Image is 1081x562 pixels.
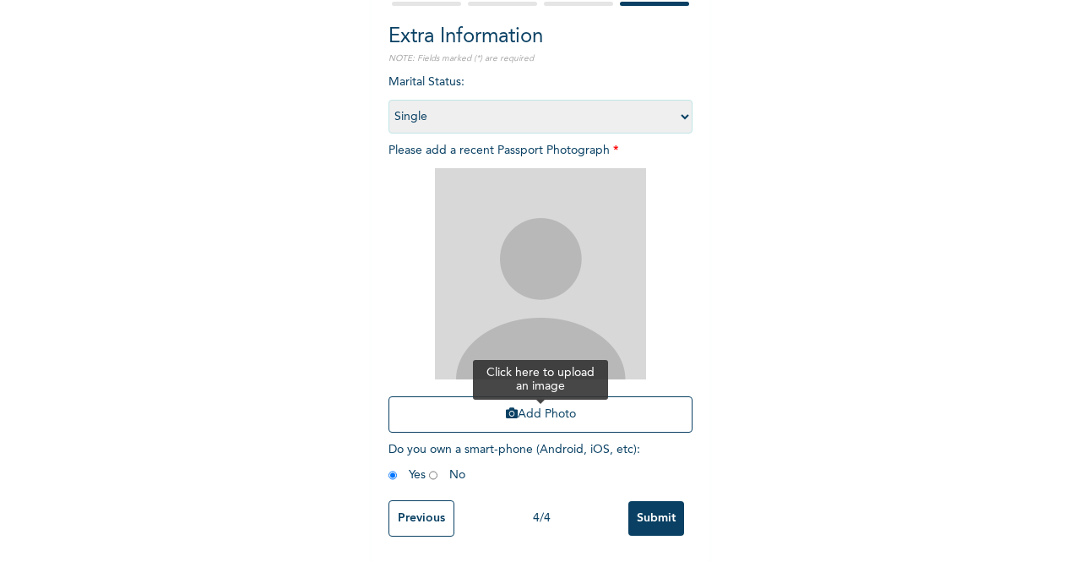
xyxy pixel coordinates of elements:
span: Do you own a smart-phone (Android, iOS, etc) : Yes No [388,444,640,481]
span: Please add a recent Passport Photograph [388,145,693,441]
span: Marital Status : [388,76,693,123]
p: NOTE: Fields marked (*) are required [388,52,693,65]
img: Crop [435,168,646,379]
div: 4 / 4 [454,510,628,527]
input: Previous [388,500,454,537]
h2: Extra Information [388,22,693,52]
button: Add Photo [388,396,693,433]
input: Submit [628,501,684,536]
